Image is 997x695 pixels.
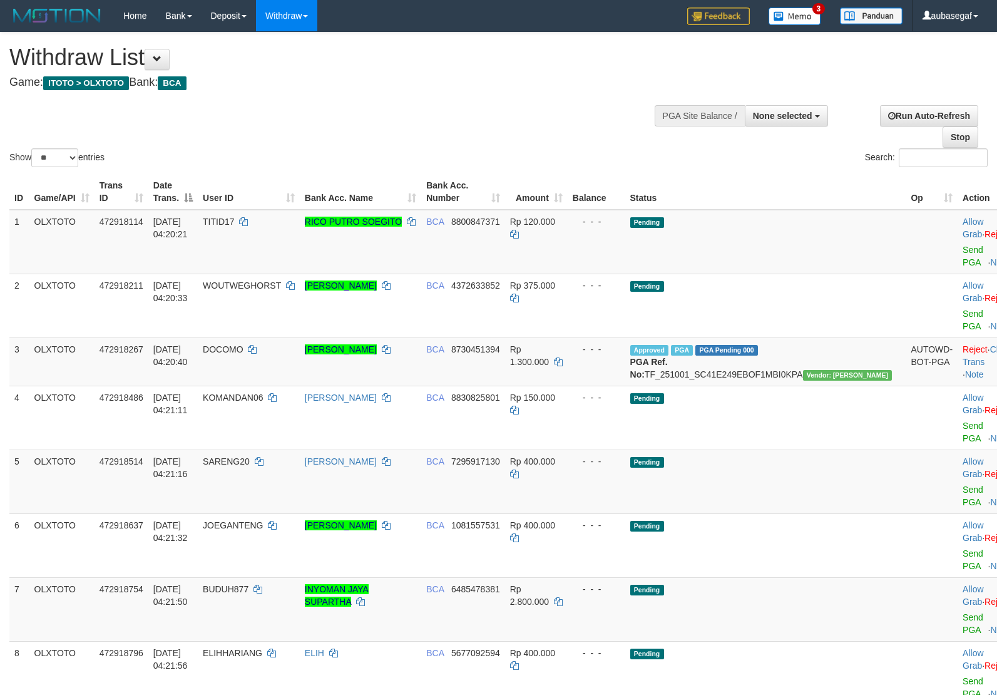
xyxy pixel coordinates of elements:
[510,281,555,291] span: Rp 375.000
[963,217,983,239] a: Allow Grab
[963,612,983,635] a: Send PGA
[573,279,620,292] div: - - -
[510,393,555,403] span: Rp 150.000
[153,344,188,367] span: [DATE] 04:20:40
[300,174,421,210] th: Bank Acc. Name: activate to sort column ascending
[963,648,984,671] span: ·
[630,281,664,292] span: Pending
[100,393,143,403] span: 472918486
[153,393,188,415] span: [DATE] 04:21:11
[630,457,664,468] span: Pending
[625,337,906,386] td: TF_251001_SC41E249EBOF1MBI0KPA
[753,111,812,121] span: None selected
[9,76,652,89] h4: Game: Bank:
[203,584,248,594] span: BUDUH877
[573,215,620,228] div: - - -
[963,393,983,415] a: Allow Grab
[9,6,105,25] img: MOTION_logo.png
[203,520,263,530] span: JOEGANTENG
[426,393,444,403] span: BCA
[203,393,263,403] span: KOMANDAN06
[963,548,983,571] a: Send PGA
[305,584,369,607] a: INYOMAN JAYA SUPARTHA
[630,649,664,659] span: Pending
[29,513,95,577] td: OLXTOTO
[203,281,281,291] span: WOUTWEGHORST
[426,281,444,291] span: BCA
[43,76,129,90] span: ITOTO > OLXTOTO
[9,274,29,337] td: 2
[100,520,143,530] span: 472918637
[305,281,377,291] a: [PERSON_NAME]
[95,174,148,210] th: Trans ID: activate to sort column ascending
[906,174,958,210] th: Op: activate to sort column ascending
[812,3,826,14] span: 3
[963,584,984,607] span: ·
[630,585,664,595] span: Pending
[451,520,500,530] span: Copy 1081557531 to clipboard
[451,648,500,658] span: Copy 5677092594 to clipboard
[426,217,444,227] span: BCA
[963,421,983,443] a: Send PGA
[963,217,984,239] span: ·
[451,281,500,291] span: Copy 4372633852 to clipboard
[963,520,984,543] span: ·
[9,210,29,274] td: 1
[203,648,262,658] span: ELIHHARIANG
[965,369,984,379] a: Note
[899,148,988,167] input: Search:
[568,174,625,210] th: Balance
[100,281,143,291] span: 472918211
[505,174,568,210] th: Amount: activate to sort column ascending
[9,386,29,450] td: 4
[451,217,500,227] span: Copy 8800847371 to clipboard
[906,337,958,386] td: AUTOWD-BOT-PGA
[880,105,978,126] a: Run Auto-Refresh
[573,583,620,595] div: - - -
[100,584,143,594] span: 472918754
[451,393,500,403] span: Copy 8830825801 to clipboard
[573,647,620,659] div: - - -
[510,648,555,658] span: Rp 400.000
[29,577,95,641] td: OLXTOTO
[769,8,821,25] img: Button%20Memo.svg
[963,485,983,507] a: Send PGA
[158,76,186,90] span: BCA
[100,344,143,354] span: 472918267
[305,217,402,227] a: RICO PUTRO SOEGITO
[100,217,143,227] span: 472918114
[29,174,95,210] th: Game/API: activate to sort column ascending
[943,126,978,148] a: Stop
[203,217,235,227] span: TITID17
[9,513,29,577] td: 6
[426,520,444,530] span: BCA
[421,174,505,210] th: Bank Acc. Number: activate to sort column ascending
[630,217,664,228] span: Pending
[9,174,29,210] th: ID
[451,344,500,354] span: Copy 8730451394 to clipboard
[963,584,983,607] a: Allow Grab
[153,281,188,303] span: [DATE] 04:20:33
[630,357,668,379] b: PGA Ref. No:
[153,456,188,479] span: [DATE] 04:21:16
[625,174,906,210] th: Status
[29,210,95,274] td: OLXTOTO
[963,281,984,303] span: ·
[573,343,620,356] div: - - -
[29,386,95,450] td: OLXTOTO
[630,345,669,356] span: Approved
[153,217,188,239] span: [DATE] 04:20:21
[305,344,377,354] a: [PERSON_NAME]
[865,148,988,167] label: Search:
[510,344,549,367] span: Rp 1.300.000
[510,456,555,466] span: Rp 400.000
[100,648,143,658] span: 472918796
[963,281,983,303] a: Allow Grab
[305,520,377,530] a: [PERSON_NAME]
[9,148,105,167] label: Show entries
[573,455,620,468] div: - - -
[203,344,243,354] span: DOCOMO
[426,456,444,466] span: BCA
[510,520,555,530] span: Rp 400.000
[963,456,983,479] a: Allow Grab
